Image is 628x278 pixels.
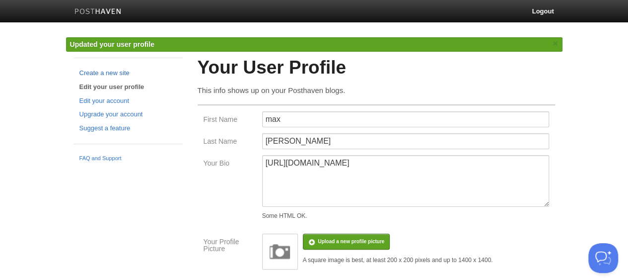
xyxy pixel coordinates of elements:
[74,8,122,16] img: Posthaven-bar
[79,82,177,93] a: Edit your user profile
[318,239,384,244] span: Upload a new profile picture
[303,257,493,263] div: A square image is best, at least 200 x 200 pixels and up to 1400 x 1400.
[204,116,256,125] label: First Name
[79,96,177,106] a: Edit your account
[265,237,295,267] img: image.png
[262,213,549,219] div: Some HTML OK.
[198,85,555,95] p: This info shows up on your Posthaven blogs.
[204,238,256,255] label: Your Profile Picture
[204,138,256,147] label: Last Name
[204,160,256,169] label: Your Bio
[551,37,560,50] a: ×
[79,68,177,79] a: Create a new site
[79,123,177,134] a: Suggest a feature
[79,109,177,120] a: Upgrade your account
[70,40,154,48] span: Updated your user profile
[79,154,177,163] a: FAQ and Support
[588,243,618,273] iframe: Help Scout Beacon - Open
[262,155,549,207] textarea: [URL][DOMAIN_NAME]
[198,58,555,78] h2: Your User Profile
